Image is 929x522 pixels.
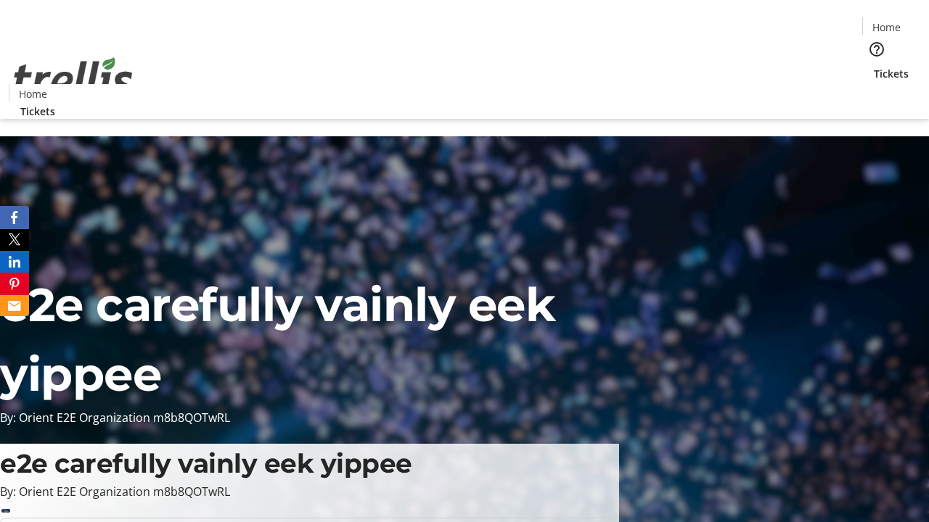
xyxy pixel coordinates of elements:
[9,41,138,114] img: Orient E2E Organization m8b8QOTwRL's Logo
[874,66,909,81] span: Tickets
[863,20,909,35] a: Home
[862,35,891,64] button: Help
[19,86,47,101] span: Home
[872,20,901,35] span: Home
[862,66,920,81] a: Tickets
[9,86,56,101] a: Home
[862,81,891,110] button: Cart
[20,104,55,119] span: Tickets
[9,104,67,119] a: Tickets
